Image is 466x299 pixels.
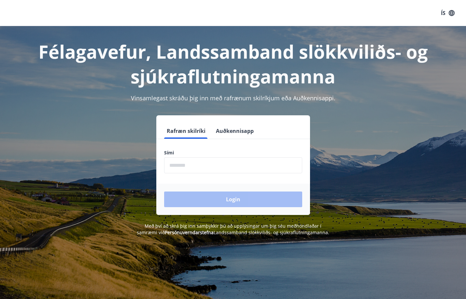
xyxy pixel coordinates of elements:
label: Sími [164,149,302,156]
a: Persónuverndarstefna [165,229,214,235]
button: Auðkennisapp [213,123,256,139]
button: Rafræn skilríki [164,123,208,139]
span: Vinsamlegast skráðu þig inn með rafrænum skilríkjum eða Auðkennisappi. [131,94,335,102]
h1: Félagavefur, Landssamband slökkviliðs- og sjúkraflutningamanna [8,39,458,89]
button: ÍS [437,7,458,19]
span: Með því að skrá þig inn samþykkir þú að upplýsingar um þig séu meðhöndlaðar í samræmi við Landssa... [137,223,329,235]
